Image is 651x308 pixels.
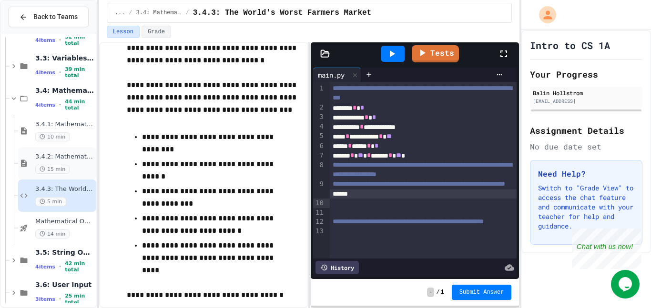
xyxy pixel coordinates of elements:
button: Submit Answer [452,285,512,300]
div: 4 [313,122,325,131]
div: Balin Hollstrom [533,89,640,97]
button: Back to Teams [9,7,89,27]
h2: Your Progress [530,68,642,81]
div: 7 [313,151,325,160]
span: 4 items [35,70,55,76]
span: 15 min [35,165,70,174]
span: 3.4: Mathematical Operators [35,86,94,95]
span: 52 min total [65,34,94,46]
div: 6 [313,141,325,151]
span: 3.3: Variables and Data Types [35,54,94,62]
span: Back to Teams [33,12,78,22]
span: 44 min total [65,99,94,111]
span: Submit Answer [459,288,504,296]
div: My Account [529,4,559,26]
span: 5 min [35,197,66,206]
span: 4 items [35,264,55,270]
div: 12 [313,217,325,227]
span: 3.4.1: Mathematical Operators [35,120,94,129]
div: No due date set [530,141,642,152]
span: • [59,101,61,109]
span: - [427,288,434,297]
h2: Assignment Details [530,124,642,137]
button: Grade [142,26,171,38]
span: 3.4: Mathematical Operators [136,9,182,17]
a: Tests [412,45,459,62]
span: 10 min [35,132,70,141]
span: 3.4.2: Mathematical Operators - Review [35,153,94,161]
span: 4 items [35,37,55,43]
span: 39 min total [65,66,94,79]
span: • [59,263,61,270]
div: [EMAIL_ADDRESS] [533,98,640,105]
div: main.py [313,68,361,82]
h3: Need Help? [538,168,634,179]
div: 13 [313,227,325,246]
span: / [129,9,132,17]
span: 42 min total [65,260,94,273]
span: 3 items [35,296,55,302]
span: • [59,295,61,303]
span: / [436,288,439,296]
div: 8 [313,160,325,179]
iframe: chat widget [611,270,641,298]
div: main.py [313,70,349,80]
span: 25 min total [65,293,94,305]
div: 11 [313,208,325,218]
h1: Intro to CS 1A [530,39,610,52]
div: 5 [313,131,325,141]
iframe: chat widget [572,229,641,269]
span: 3.5: String Operators [35,248,94,257]
p: Switch to "Grade View" to access the chat feature and communicate with your teacher for help and ... [538,183,634,231]
div: 2 [313,103,325,112]
div: 10 [313,199,325,208]
span: 3.4.3: The World's Worst Farmers Market [193,7,371,19]
span: • [59,69,61,76]
span: / [186,9,189,17]
div: 9 [313,179,325,199]
span: 1 [441,288,444,296]
span: 14 min [35,229,70,238]
span: • [59,36,61,44]
span: ... [115,9,125,17]
div: 3 [313,112,325,122]
div: History [315,261,359,274]
span: 3.6: User Input [35,280,94,289]
span: 4 items [35,102,55,108]
div: 1 [313,84,325,103]
span: 3.4.3: The World's Worst Farmers Market [35,185,94,193]
span: Mathematical Operators - Quiz [35,218,94,226]
button: Lesson [107,26,140,38]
